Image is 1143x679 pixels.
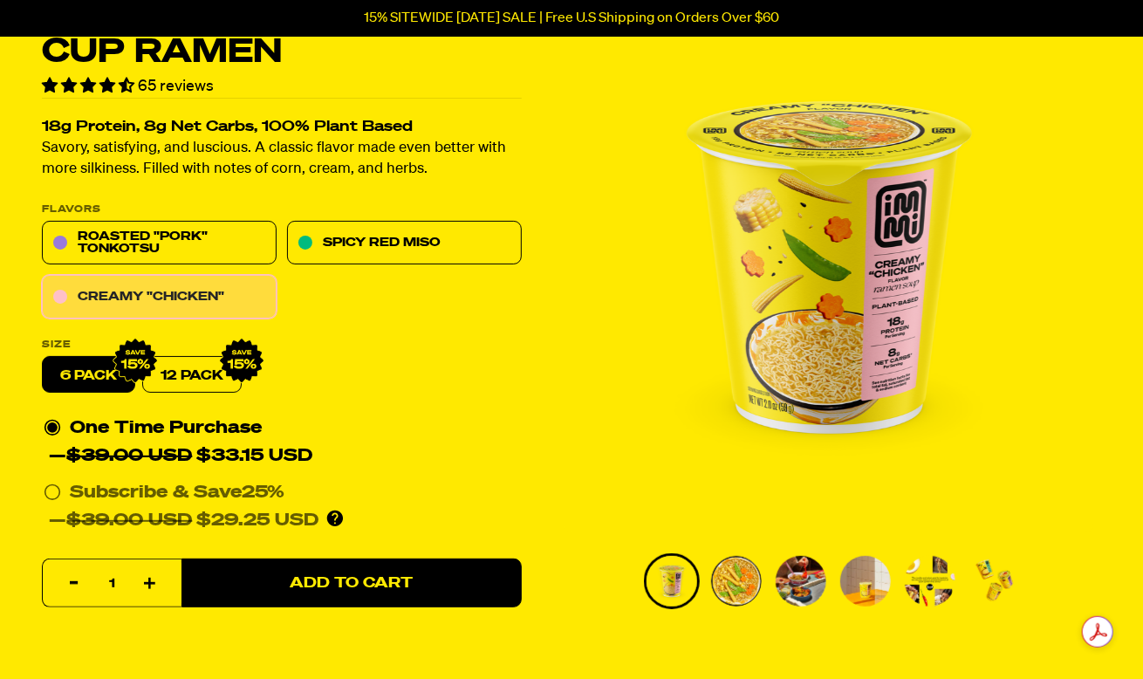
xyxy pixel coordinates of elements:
label: 6 pack [42,357,135,394]
span: 65 reviews [138,79,214,94]
img: Creamy "Chicken" Cup Ramen [711,556,762,607]
del: $39.00 USD [66,512,192,530]
li: Go to slide 1 [644,553,700,609]
img: IMG_9632.png [219,339,264,384]
img: Creamy "Chicken" Cup Ramen [905,556,955,607]
div: PDP main carousel [565,3,1094,532]
p: Flavors [42,205,522,215]
span: 4.71 stars [42,79,138,94]
img: IMG_9632.png [113,339,158,384]
img: Creamy "Chicken" Cup Ramen [776,556,826,607]
span: 25% [242,484,284,502]
a: 12 Pack [142,357,242,394]
img: Creamy "Chicken" Cup Ramen [840,556,891,607]
div: — $33.15 USD [49,442,312,470]
a: Roasted "Pork" Tonkotsu [42,222,277,265]
a: Creamy "Chicken" [42,276,277,319]
img: Creamy "Chicken" Cup Ramen [647,556,697,607]
p: Savory, satisfying, and luscious. A classic flavor made even better with more silkiness. Filled w... [42,139,522,181]
li: Go to slide 4 [838,553,893,609]
span: Add to Cart [291,576,414,591]
h2: 18g Protein, 8g Net Carbs, 100% Plant Based [42,120,522,135]
button: Add to Cart [181,559,522,608]
input: quantity [53,560,171,609]
div: Subscribe & Save [70,479,284,507]
img: Creamy "Chicken" Cup Ramen [565,3,1094,532]
div: One Time Purchase [44,415,520,470]
li: Go to slide 5 [902,553,958,609]
img: Creamy "Chicken" Cup Ramen [969,556,1020,607]
li: Go to slide 2 [708,553,764,609]
label: Size [42,340,522,350]
div: PDP main carousel thumbnails [565,553,1094,609]
li: Go to slide 3 [773,553,829,609]
li: 1 of 6 [565,3,1094,532]
del: $39.00 USD [66,448,192,465]
li: Go to slide 6 [967,553,1023,609]
div: — $29.25 USD [49,507,318,535]
a: Spicy Red Miso [287,222,522,265]
p: 15% SITEWIDE [DATE] SALE | Free U.S Shipping on Orders Over $60 [364,10,779,26]
iframe: Marketing Popup [9,605,178,671]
